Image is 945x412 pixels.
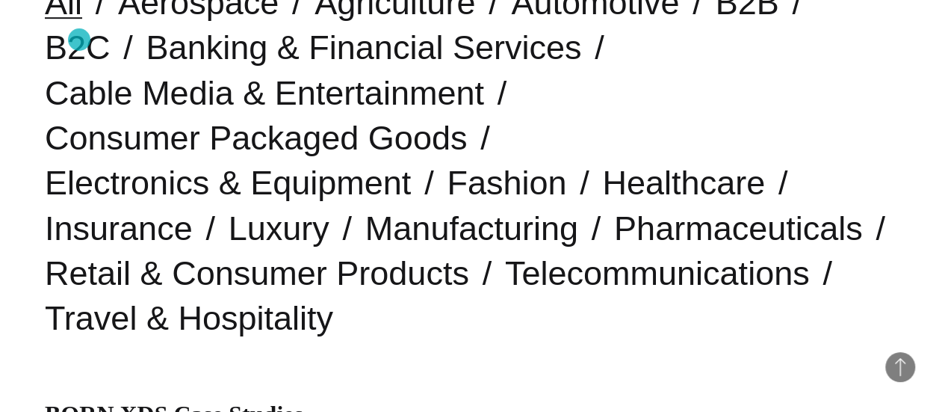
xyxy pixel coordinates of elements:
[45,164,411,202] a: Electronics & Equipment
[229,209,329,247] a: Luxury
[365,209,578,247] a: Manufacturing
[45,299,333,337] a: Travel & Hospitality
[614,209,863,247] a: Pharmaceuticals
[45,254,469,292] a: Retail & Consumer Products
[45,209,193,247] a: Insurance
[602,164,765,202] a: Healthcare
[45,74,484,112] a: Cable Media & Entertainment
[447,164,566,202] a: Fashion
[505,254,810,292] a: Telecommunications
[885,352,915,382] button: Back to Top
[146,28,582,67] a: Banking & Financial Services
[45,119,467,157] a: Consumer Packaged Goods
[45,28,111,67] a: B2C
